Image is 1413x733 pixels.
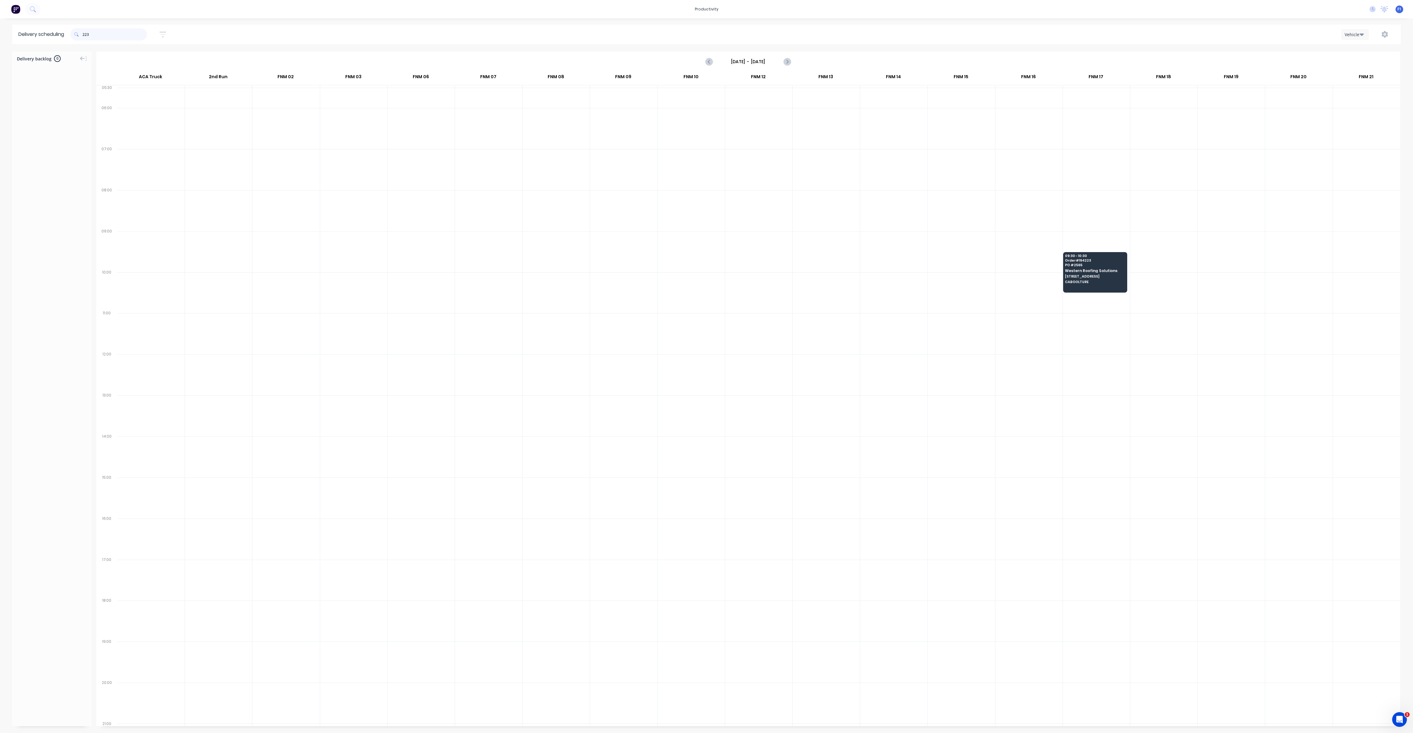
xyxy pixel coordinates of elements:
span: PO # 2565 [1065,263,1124,267]
div: FNM 21 [1332,71,1400,85]
iframe: Intercom live chat [1392,712,1407,727]
div: 08:00 [96,186,117,228]
div: 06:00 [96,104,117,145]
div: 19:00 [96,638,117,679]
input: Search for orders [82,28,147,40]
div: FNM 17 [1063,71,1130,85]
div: FNM 20 [1265,71,1332,85]
img: Factory [11,5,20,14]
div: FNM 13 [792,71,860,85]
div: FNM 19 [1197,71,1265,85]
div: 07:00 [96,145,117,186]
span: CABOOLTURE [1065,280,1124,284]
div: 13:00 [96,392,117,433]
div: FNM 08 [522,71,589,85]
div: FNM 18 [1130,71,1197,85]
div: 10:00 [96,269,117,310]
div: 09:00 [96,228,117,269]
div: 18:00 [96,597,117,638]
div: productivity [692,5,722,14]
div: 20:00 [96,679,117,720]
div: 17:00 [96,556,117,597]
span: 1 [1405,712,1410,717]
div: 21:00 [96,720,117,727]
span: 09:30 - 10:30 [1065,254,1124,258]
div: 15:00 [96,474,117,515]
div: Vehicle [1345,31,1362,38]
div: FNM 03 [320,71,387,85]
div: FNM 10 [657,71,724,85]
div: 2nd Run [185,71,252,85]
div: ACA Truck [117,71,184,85]
div: Delivery scheduling [12,25,70,44]
span: Delivery backlog [17,56,52,62]
div: FNM 14 [860,71,927,85]
div: FNM 15 [927,71,994,85]
span: F1 [1397,6,1401,12]
div: 16:00 [96,515,117,556]
span: Order # 194223 [1065,259,1124,262]
div: FNM 16 [995,71,1062,85]
div: 05:30 [96,84,117,104]
div: FNM 07 [455,71,522,85]
div: 12:00 [96,351,117,392]
div: FNM 02 [252,71,319,85]
div: FNM 06 [387,71,454,85]
button: Vehicle [1341,29,1369,40]
div: 14:00 [96,433,117,474]
span: [STREET_ADDRESS] [1065,274,1124,278]
span: 0 [54,55,61,62]
div: FNM 12 [725,71,792,85]
span: Western Roofing Solutions [1065,269,1124,273]
div: FNM 09 [590,71,657,85]
div: 11:00 [96,309,117,351]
